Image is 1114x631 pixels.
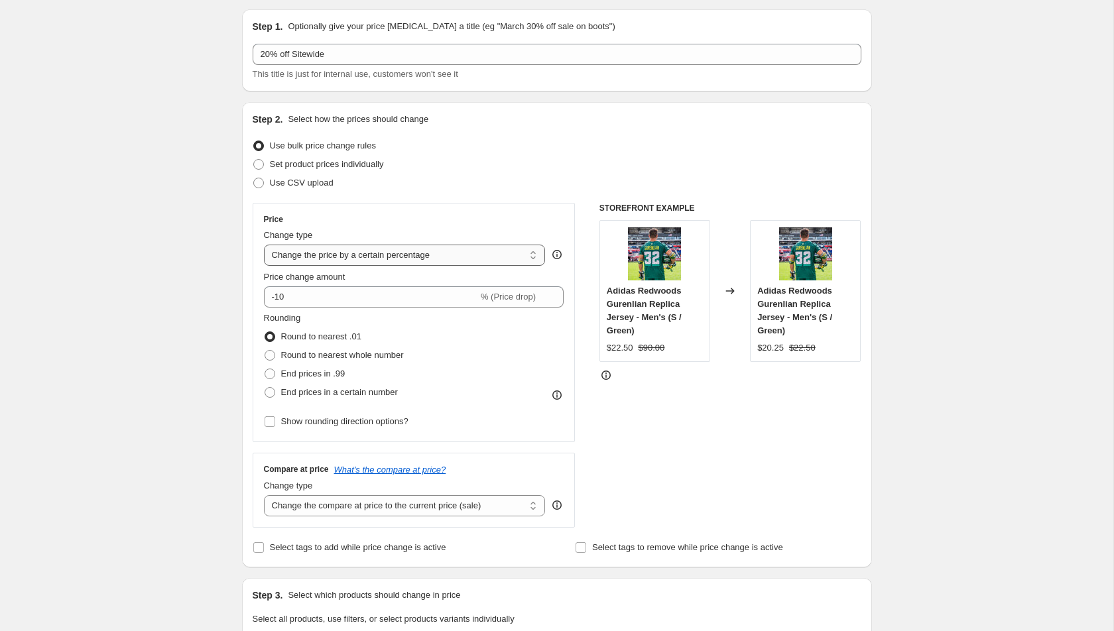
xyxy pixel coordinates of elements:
[264,464,329,475] h3: Compare at price
[270,542,446,552] span: Select tags to add while price change is active
[253,113,283,126] h2: Step 2.
[639,341,665,355] strike: $90.00
[253,614,515,624] span: Select all products, use filters, or select products variants individually
[270,178,334,188] span: Use CSV upload
[779,227,832,280] img: gurenlian_green_front_80x.jpg
[264,214,283,225] h3: Price
[288,20,615,33] p: Optionally give your price [MEDICAL_DATA] a title (eg "March 30% off sale on boots")
[253,69,458,79] span: This title is just for internal use, customers won't see it
[334,465,446,475] button: What's the compare at price?
[264,286,478,308] input: -15
[264,230,313,240] span: Change type
[288,113,428,126] p: Select how the prices should change
[281,350,404,360] span: Round to nearest whole number
[264,313,301,323] span: Rounding
[599,203,861,213] h6: STOREFRONT EXAMPLE
[757,341,784,355] div: $20.25
[789,341,816,355] strike: $22.50
[628,227,681,280] img: gurenlian_green_front_80x.jpg
[253,589,283,602] h2: Step 3.
[253,20,283,33] h2: Step 1.
[288,589,460,602] p: Select which products should change in price
[253,44,861,65] input: 30% off holiday sale
[281,369,345,378] span: End prices in .99
[270,141,376,150] span: Use bulk price change rules
[592,542,783,552] span: Select tags to remove while price change is active
[281,331,361,341] span: Round to nearest .01
[264,272,345,282] span: Price change amount
[757,286,832,335] span: Adidas Redwoods Gurenlian Replica Jersey - Men's (S / Green)
[550,248,564,261] div: help
[264,481,313,490] span: Change type
[481,292,536,302] span: % (Price drop)
[607,341,633,355] div: $22.50
[270,159,384,169] span: Set product prices individually
[607,286,682,335] span: Adidas Redwoods Gurenlian Replica Jersey - Men's (S / Green)
[550,498,564,512] div: help
[281,416,408,426] span: Show rounding direction options?
[281,387,398,397] span: End prices in a certain number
